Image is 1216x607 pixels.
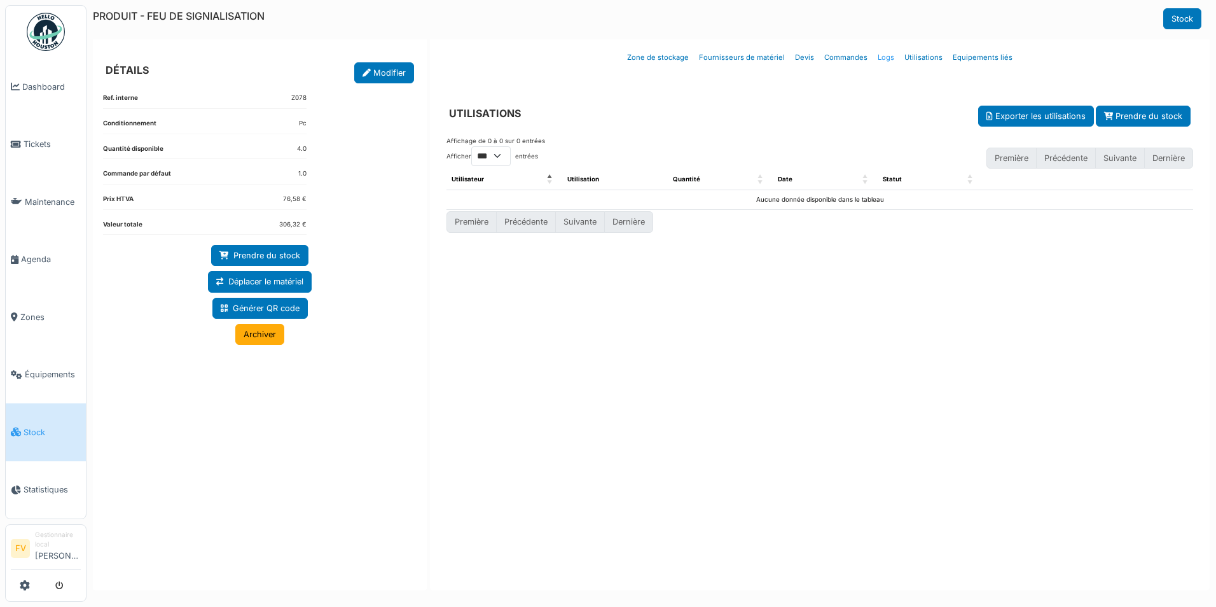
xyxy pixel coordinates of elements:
[790,43,819,73] a: Devis
[6,346,86,404] a: Équipements
[978,106,1094,127] button: Exporter les utilisations
[819,43,873,73] a: Commandes
[283,195,307,204] dd: 76,58 €
[106,64,149,76] h6: DÉTAILS
[298,169,307,179] dd: 1.0
[11,530,81,570] a: FV Gestionnaire local[PERSON_NAME]
[446,211,1193,232] nav: pagination
[948,43,1018,73] a: Equipements liés
[297,144,307,154] dd: 4.0
[103,119,156,134] dt: Conditionnement
[235,324,284,345] a: Archiver
[899,43,948,73] a: Utilisations
[862,170,870,190] span: Date: Activate to sort
[291,94,307,103] dd: Z078
[873,43,899,73] a: Logs
[22,81,81,93] span: Dashboard
[24,138,81,150] span: Tickets
[103,195,134,209] dt: Prix HTVA
[567,176,599,183] span: Utilisation
[883,176,902,183] span: Statut
[35,530,81,567] li: [PERSON_NAME]
[24,484,81,496] span: Statistiques
[21,253,81,265] span: Agenda
[208,271,312,292] a: Déplacer le matériel
[103,144,163,159] dt: Quantité disponible
[757,170,765,190] span: Quantité: Activate to sort
[446,146,538,166] label: Afficher entrées
[103,94,138,108] dt: Ref. interne
[6,461,86,519] a: Statistiques
[452,176,484,183] span: Utilisateur
[27,13,65,51] img: Badge_color-CXgf-gQk.svg
[694,43,790,73] a: Fournisseurs de matériel
[1096,106,1191,127] a: Prendre du stock
[6,403,86,461] a: Stock
[446,137,545,146] div: Affichage de 0 à 0 sur 0 entrées
[20,311,81,323] span: Zones
[967,170,975,190] span: Statut: Activate to sort
[449,108,521,120] h6: UTILISATIONS
[6,288,86,346] a: Zones
[986,148,1193,169] nav: pagination
[6,231,86,289] a: Agenda
[547,170,555,190] span: Utilisateur: Activate to invert sorting
[6,116,86,174] a: Tickets
[778,176,792,183] span: Date
[279,220,307,230] dd: 306,32 €
[622,43,694,73] a: Zone de stockage
[103,220,142,235] dt: Valeur totale
[103,169,171,184] dt: Commande par défaut
[25,196,81,208] span: Maintenance
[211,245,308,266] a: Prendre du stock
[673,176,700,183] span: Quantité
[1163,8,1201,29] a: Stock
[11,539,30,558] li: FV
[354,62,414,83] a: Modifier
[212,298,308,319] a: Générer QR code
[24,426,81,438] span: Stock
[446,190,1193,210] td: Aucune donnée disponible dans le tableau
[6,173,86,231] a: Maintenance
[93,10,265,22] h6: PRODUIT - FEU DE SIGNIALISATION
[6,58,86,116] a: Dashboard
[471,146,511,166] select: Afficherentrées
[35,530,81,550] div: Gestionnaire local
[299,119,307,129] dd: Pc
[25,368,81,380] span: Équipements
